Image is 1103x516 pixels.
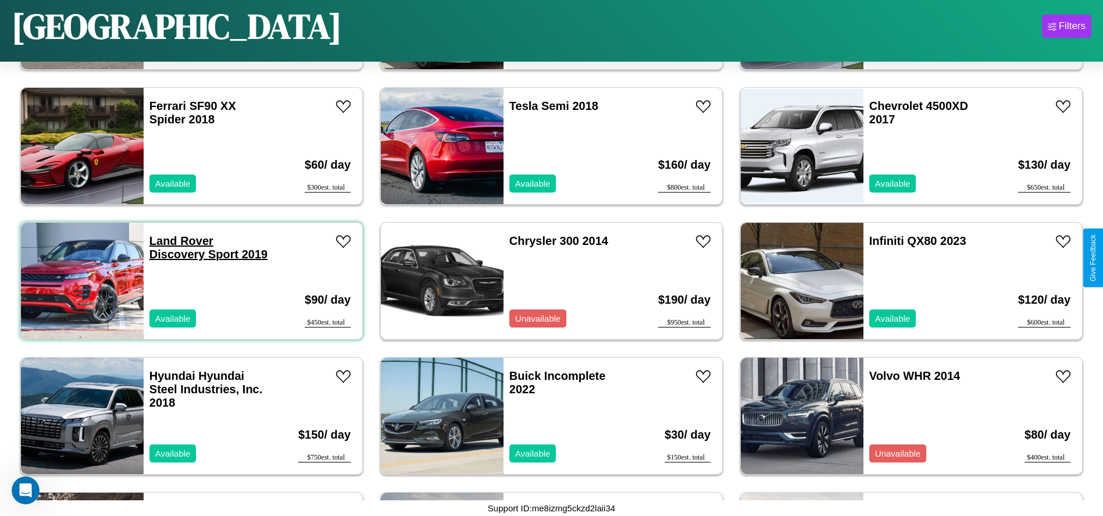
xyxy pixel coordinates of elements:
[1018,282,1070,318] h3: $ 120 / day
[305,147,351,183] h3: $ 60 / day
[509,234,608,247] a: Chrysler 300 2014
[298,453,351,462] div: $ 750 est. total
[869,99,968,126] a: Chevrolet 4500XD 2017
[1089,234,1097,282] div: Give Feedback
[149,234,267,261] a: Land Rover Discovery Sport 2019
[12,476,40,504] iframe: Intercom live chat
[875,446,920,461] p: Unavailable
[1025,453,1070,462] div: $ 400 est. total
[869,369,960,382] a: Volvo WHR 2014
[875,311,911,326] p: Available
[155,446,191,461] p: Available
[665,417,711,453] h3: $ 30 / day
[1018,318,1070,328] div: $ 600 est. total
[305,318,351,328] div: $ 450 est. total
[1042,15,1091,38] button: Filters
[1025,417,1070,453] h3: $ 80 / day
[155,311,191,326] p: Available
[305,183,351,193] div: $ 300 est. total
[658,282,711,318] h3: $ 190 / day
[509,99,598,112] a: Tesla Semi 2018
[1018,147,1070,183] h3: $ 130 / day
[12,2,342,50] h1: [GEOGRAPHIC_DATA]
[658,183,711,193] div: $ 800 est. total
[298,417,351,453] h3: $ 150 / day
[658,147,711,183] h3: $ 160 / day
[658,318,711,328] div: $ 950 est. total
[155,176,191,191] p: Available
[515,311,561,326] p: Unavailable
[509,369,606,396] a: Buick Incomplete 2022
[488,500,615,516] p: Support ID: me8izmg5ckzd2laii34
[1018,183,1070,193] div: $ 650 est. total
[149,99,236,126] a: Ferrari SF90 XX Spider 2018
[1059,20,1086,32] div: Filters
[515,446,551,461] p: Available
[665,453,711,462] div: $ 150 est. total
[149,369,263,409] a: Hyundai Hyundai Steel Industries, Inc. 2018
[515,176,551,191] p: Available
[875,176,911,191] p: Available
[869,234,966,247] a: Infiniti QX80 2023
[305,282,351,318] h3: $ 90 / day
